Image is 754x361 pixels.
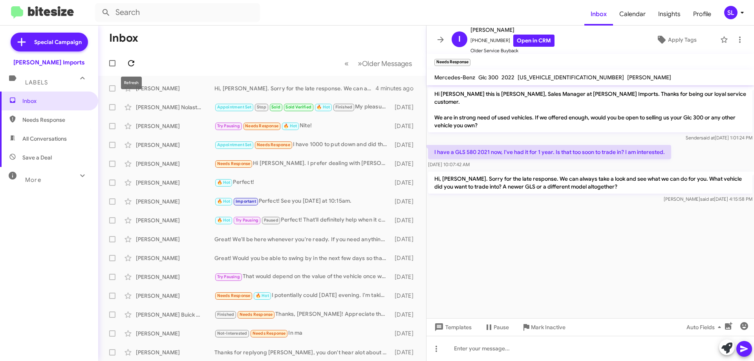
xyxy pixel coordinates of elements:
[214,310,391,319] div: Thanks, [PERSON_NAME]! Appreciate the good humor. If you ever need anything or want to chat about...
[121,77,142,89] div: Refresh
[686,135,752,141] span: Sender [DATE] 1:01:24 PM
[428,172,752,194] p: Hi, [PERSON_NAME]. Sorry for the late response. We can always take a look and see what we can do ...
[256,293,269,298] span: 🔥 Hot
[136,103,214,111] div: [PERSON_NAME] Nolastname119188155
[236,218,258,223] span: Try Pausing
[317,104,330,110] span: 🔥 Hot
[136,235,214,243] div: [PERSON_NAME]
[22,135,67,143] span: All Conversations
[433,320,472,334] span: Templates
[687,3,717,26] a: Profile
[353,55,417,71] button: Next
[25,176,41,183] span: More
[214,178,391,187] div: Perfect!
[335,104,353,110] span: Finished
[428,145,671,159] p: I have a GLS 580 2021 now, I've had it for 1 year. Is that too soon to trade in? I am interested.
[136,330,214,337] div: [PERSON_NAME]
[515,320,572,334] button: Mark Inactive
[375,84,420,92] div: 4 minutes ago
[214,235,391,243] div: Great! We'll be here whenever you're ready. If you need anything from us in the meantime, please ...
[531,320,565,334] span: Mark Inactive
[627,74,671,81] span: [PERSON_NAME]
[478,320,515,334] button: Pause
[136,160,214,168] div: [PERSON_NAME]
[136,122,214,130] div: [PERSON_NAME]
[344,59,349,68] span: «
[501,74,514,81] span: 2022
[136,292,214,300] div: [PERSON_NAME]
[214,197,391,206] div: Perfect! See you [DATE] at 10:15am.
[136,198,214,205] div: [PERSON_NAME]
[391,122,420,130] div: [DATE]
[214,329,391,338] div: In ma
[391,216,420,224] div: [DATE]
[358,59,362,68] span: »
[426,320,478,334] button: Templates
[217,104,252,110] span: Appointment Set
[136,254,214,262] div: [PERSON_NAME]
[34,38,82,46] span: Special Campaign
[214,159,391,168] div: Hi [PERSON_NAME]. I prefer dealing with [PERSON_NAME] but thank you for considering adding me to ...
[214,216,391,225] div: Perfect! That'll definitely help when it comes time to appraise your vehicle. Have a great trip a...
[13,59,85,66] div: [PERSON_NAME] Imports
[494,320,509,334] span: Pause
[136,141,214,149] div: [PERSON_NAME]
[253,331,286,336] span: Needs Response
[217,199,231,204] span: 🔥 Hot
[217,142,252,147] span: Appointment Set
[109,32,138,44] h1: Inbox
[240,312,273,317] span: Needs Response
[391,330,420,337] div: [DATE]
[217,331,247,336] span: Not-Interested
[217,293,251,298] span: Needs Response
[214,103,391,112] div: My pleasure.
[470,25,555,35] span: [PERSON_NAME]
[434,74,475,81] span: Mercedes-Benz
[11,33,88,51] a: Special Campaign
[340,55,417,71] nav: Page navigation example
[668,33,697,47] span: Apply Tags
[724,6,738,19] div: SL
[214,272,391,281] div: That would depend on the value of the vehicle once we've appraised it along with what your curren...
[245,123,278,128] span: Needs Response
[362,59,412,68] span: Older Messages
[518,74,624,81] span: [US_VEHICLE_IDENTIFICATION_NUMBER]
[680,320,730,334] button: Auto Fields
[391,141,420,149] div: [DATE]
[428,161,470,167] span: [DATE] 10:07:42 AM
[391,198,420,205] div: [DATE]
[391,292,420,300] div: [DATE]
[22,97,89,105] span: Inbox
[217,312,234,317] span: Finished
[214,291,391,300] div: I potentially could [DATE] evening. I'm taking it on a short trip this weekend.
[271,104,280,110] span: Sold
[214,84,375,92] div: Hi, [PERSON_NAME]. Sorry for the late response. We can always take a look and see what we can do ...
[584,3,613,26] a: Inbox
[613,3,652,26] span: Calendar
[717,6,745,19] button: SL
[214,121,391,130] div: Nite!
[136,273,214,281] div: [PERSON_NAME]
[285,104,311,110] span: Sold Verified
[470,47,555,55] span: Older Service Buyback
[652,3,687,26] span: Insights
[391,273,420,281] div: [DATE]
[136,84,214,92] div: [PERSON_NAME]
[701,135,715,141] span: said at
[22,116,89,124] span: Needs Response
[217,274,240,279] span: Try Pausing
[391,160,420,168] div: [DATE]
[136,348,214,356] div: [PERSON_NAME]
[217,180,231,185] span: 🔥 Hot
[470,35,555,47] span: [PHONE_NUMBER]
[257,142,290,147] span: Needs Response
[217,123,240,128] span: Try Pausing
[391,254,420,262] div: [DATE]
[636,33,716,47] button: Apply Tags
[217,218,231,223] span: 🔥 Hot
[264,218,278,223] span: Paused
[136,216,214,224] div: [PERSON_NAME]
[513,35,555,47] a: Open in CRM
